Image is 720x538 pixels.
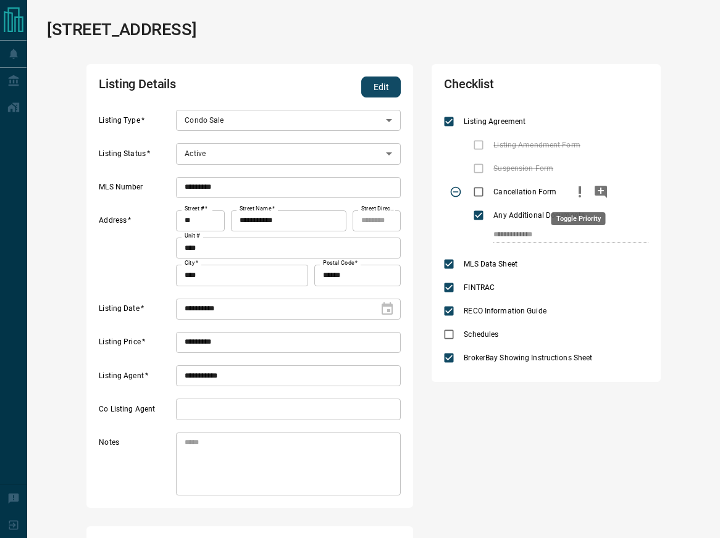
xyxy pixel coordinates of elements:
[99,337,173,353] label: Listing Price
[444,77,566,97] h2: Checklist
[490,210,588,221] span: Any Additional Documents
[99,371,173,387] label: Listing Agent
[176,110,401,131] div: Condo Sale
[185,205,207,213] label: Street #
[461,329,501,340] span: Schedules
[99,115,173,131] label: Listing Type
[323,259,358,267] label: Postal Code
[99,304,173,320] label: Listing Date
[551,212,606,225] div: Toggle Priority
[444,180,467,204] span: Toggle Applicable
[461,352,595,363] span: BrokerBay Showing Instructions Sheet
[176,143,401,164] div: Active
[185,259,198,267] label: City
[99,437,173,495] label: Notes
[490,186,559,197] span: Cancellation Form
[240,205,275,213] label: Street Name
[99,149,173,165] label: Listing Status
[361,205,395,213] label: Street Direction
[590,180,611,204] button: add note
[461,116,529,127] span: Listing Agreement
[461,282,498,293] span: FINTRAC
[99,215,173,286] label: Address
[569,180,590,204] button: priority
[490,163,556,174] span: Suspension Form
[47,20,196,39] h1: [STREET_ADDRESS]
[185,232,200,240] label: Unit #
[490,139,583,151] span: Listing Amendment Form
[361,77,401,97] button: Edit
[461,259,521,270] span: MLS Data Sheet
[99,404,173,420] label: Co Listing Agent
[493,227,622,243] input: checklist input
[99,182,173,198] label: MLS Number
[461,305,549,317] span: RECO Information Guide
[99,77,280,97] h2: Listing Details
